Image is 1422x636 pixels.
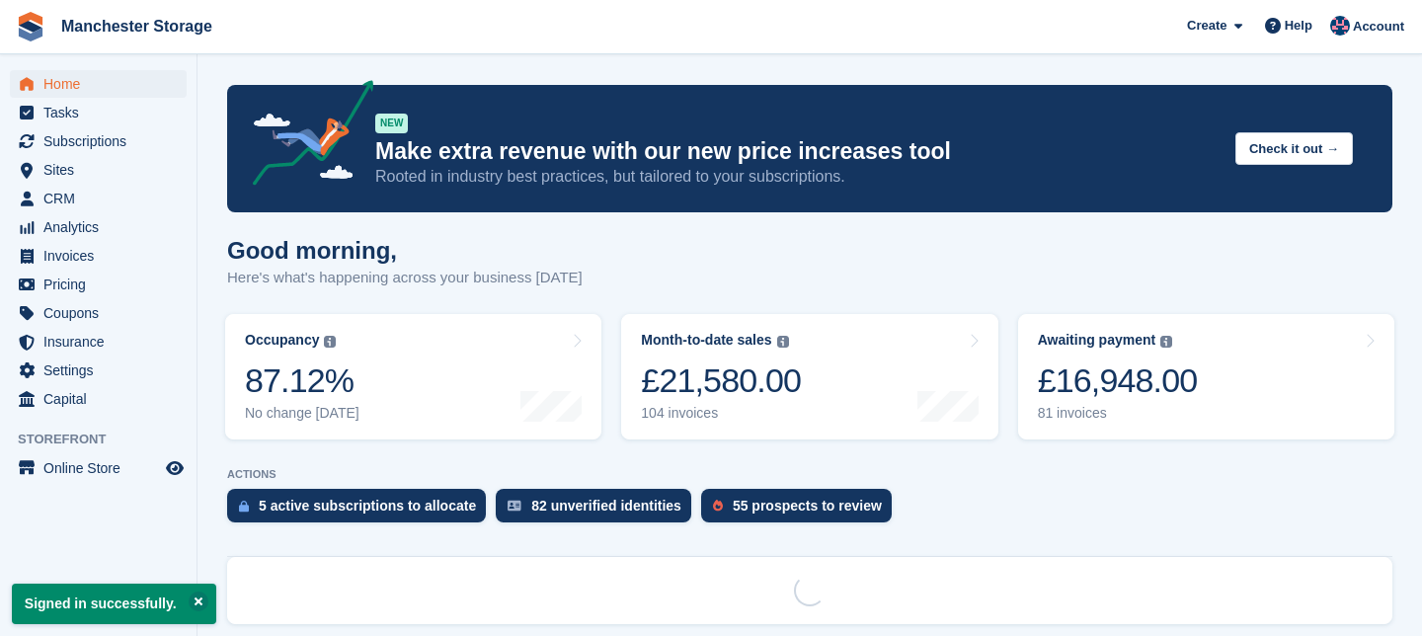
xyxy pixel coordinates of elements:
[508,500,521,512] img: verify_identity-adf6edd0f0f0b5bbfe63781bf79b02c33cf7c696d77639b501bdc392416b5a36.svg
[236,80,374,193] img: price-adjustments-announcement-icon-8257ccfd72463d97f412b2fc003d46551f7dbcb40ab6d574587a9cd5c0d94...
[43,357,162,384] span: Settings
[227,489,496,532] a: 5 active subscriptions to allocate
[10,185,187,212] a: menu
[43,242,162,270] span: Invoices
[10,299,187,327] a: menu
[163,456,187,480] a: Preview store
[53,10,220,42] a: Manchester Storage
[259,498,476,514] div: 5 active subscriptions to allocate
[43,156,162,184] span: Sites
[621,314,997,439] a: Month-to-date sales £21,580.00 104 invoices
[43,454,162,482] span: Online Store
[1038,405,1198,422] div: 81 invoices
[239,500,249,513] img: active_subscription_to_allocate_icon-d502201f5373d7db506a760aba3b589e785aa758c864c3986d89f69b8ff3...
[245,360,359,401] div: 87.12%
[375,166,1220,188] p: Rooted in industry best practices, but tailored to your subscriptions.
[1285,16,1312,36] span: Help
[18,430,197,449] span: Storefront
[641,332,771,349] div: Month-to-date sales
[10,357,187,384] a: menu
[10,70,187,98] a: menu
[10,156,187,184] a: menu
[43,271,162,298] span: Pricing
[10,271,187,298] a: menu
[43,213,162,241] span: Analytics
[733,498,882,514] div: 55 prospects to review
[1160,336,1172,348] img: icon-info-grey-7440780725fd019a000dd9b08b2336e03edf1995a4989e88bcd33f0948082b44.svg
[10,213,187,241] a: menu
[225,314,601,439] a: Occupancy 87.12% No change [DATE]
[375,137,1220,166] p: Make extra revenue with our new price increases tool
[1187,16,1226,36] span: Create
[10,127,187,155] a: menu
[227,468,1392,481] p: ACTIONS
[10,99,187,126] a: menu
[531,498,681,514] div: 82 unverified identities
[227,237,583,264] h1: Good morning,
[701,489,902,532] a: 55 prospects to review
[16,12,45,41] img: stora-icon-8386f47178a22dfd0bd8f6a31ec36ba5ce8667c1dd55bd0f319d3a0aa187defe.svg
[10,454,187,482] a: menu
[324,336,336,348] img: icon-info-grey-7440780725fd019a000dd9b08b2336e03edf1995a4989e88bcd33f0948082b44.svg
[43,70,162,98] span: Home
[43,127,162,155] span: Subscriptions
[641,405,801,422] div: 104 invoices
[12,584,216,624] p: Signed in successfully.
[1235,132,1353,165] button: Check it out →
[43,185,162,212] span: CRM
[496,489,701,532] a: 82 unverified identities
[777,336,789,348] img: icon-info-grey-7440780725fd019a000dd9b08b2336e03edf1995a4989e88bcd33f0948082b44.svg
[43,299,162,327] span: Coupons
[1353,17,1404,37] span: Account
[375,114,408,133] div: NEW
[43,328,162,356] span: Insurance
[245,332,319,349] div: Occupancy
[227,267,583,289] p: Here's what's happening across your business [DATE]
[1018,314,1394,439] a: Awaiting payment £16,948.00 81 invoices
[1038,332,1156,349] div: Awaiting payment
[713,500,723,512] img: prospect-51fa495bee0391a8d652442698ab0144808aea92771e9ea1ae160a38d050c398.svg
[10,242,187,270] a: menu
[10,385,187,413] a: menu
[1038,360,1198,401] div: £16,948.00
[245,405,359,422] div: No change [DATE]
[43,99,162,126] span: Tasks
[10,328,187,356] a: menu
[641,360,801,401] div: £21,580.00
[43,385,162,413] span: Capital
